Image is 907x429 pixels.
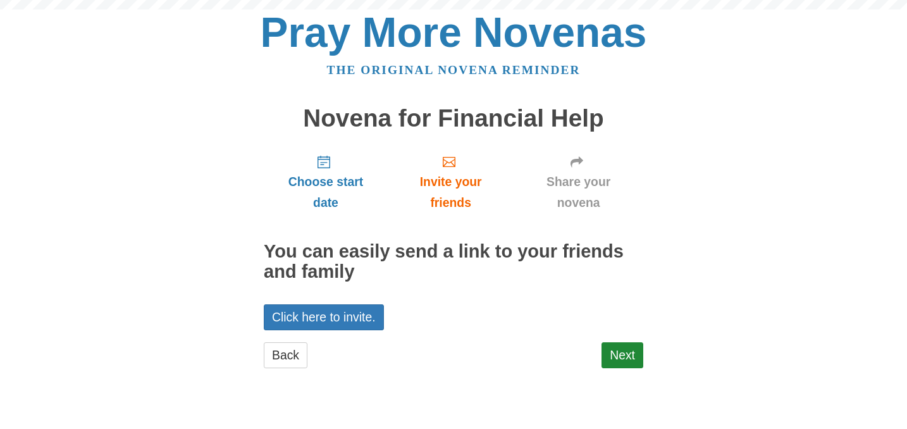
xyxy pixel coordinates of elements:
[264,304,384,330] a: Click here to invite.
[400,171,501,213] span: Invite your friends
[264,242,643,282] h2: You can easily send a link to your friends and family
[276,171,375,213] span: Choose start date
[261,9,647,56] a: Pray More Novenas
[264,144,388,220] a: Choose start date
[388,144,514,220] a: Invite your friends
[526,171,631,213] span: Share your novena
[602,342,643,368] a: Next
[327,63,581,77] a: The original novena reminder
[514,144,643,220] a: Share your novena
[264,342,307,368] a: Back
[264,105,643,132] h1: Novena for Financial Help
